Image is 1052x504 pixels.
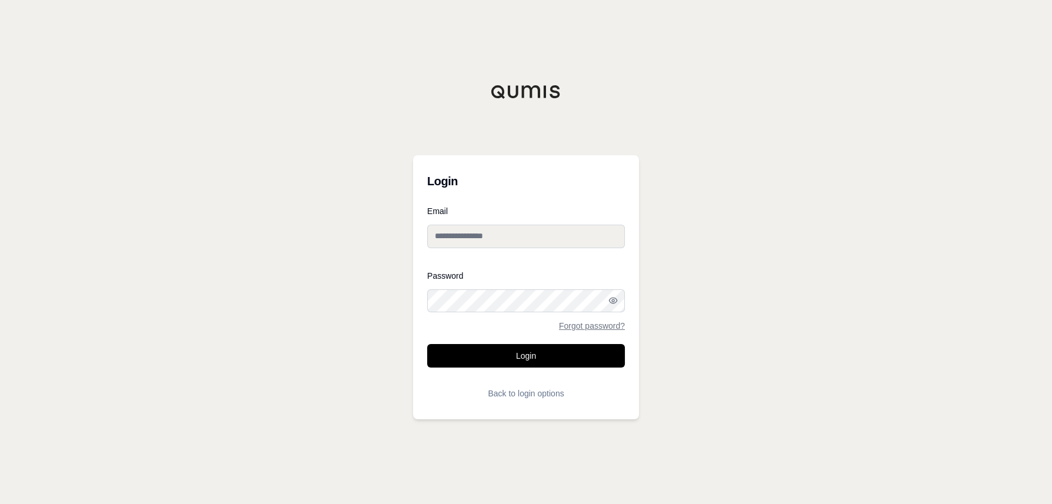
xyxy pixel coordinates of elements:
label: Email [427,207,625,215]
h3: Login [427,169,625,193]
button: Back to login options [427,382,625,405]
label: Password [427,272,625,280]
img: Qumis [491,85,561,99]
a: Forgot password? [559,322,625,330]
button: Login [427,344,625,368]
